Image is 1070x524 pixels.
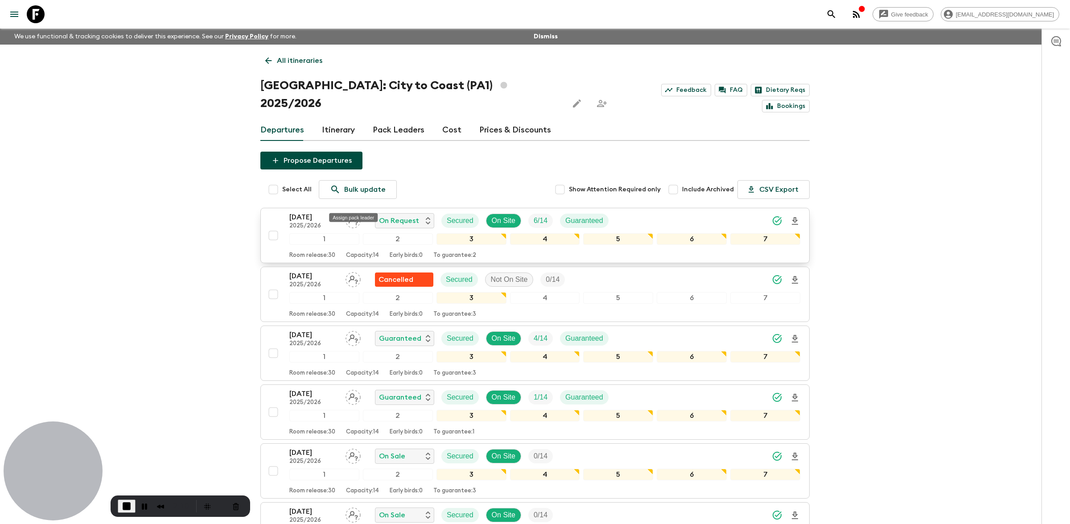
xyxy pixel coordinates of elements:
[790,510,800,521] svg: Download Onboarding
[715,84,747,96] a: FAQ
[510,469,580,480] div: 4
[436,233,506,245] div: 3
[260,326,810,381] button: [DATE]2025/2026Assign pack leaderGuaranteedSecuredOn SiteTrip FillGuaranteed1234567Room release:3...
[790,216,800,227] svg: Download Onboarding
[565,333,603,344] p: Guaranteed
[583,351,653,363] div: 5
[289,458,338,465] p: 2025/2026
[260,77,561,112] h1: [GEOGRAPHIC_DATA]: City to Coast (PA1) 2025/2026
[441,214,479,228] div: Secured
[289,340,338,347] p: 2025/2026
[379,510,405,520] p: On Sale
[762,100,810,112] a: Bookings
[436,351,506,363] div: 3
[593,95,611,112] span: Share this itinerary
[528,508,553,522] div: Trip Fill
[346,429,379,436] p: Capacity: 14
[440,272,478,287] div: Secured
[510,410,580,421] div: 4
[346,311,379,318] p: Capacity: 14
[534,392,547,403] p: 1 / 14
[872,7,934,21] a: Give feedback
[319,180,397,199] a: Bulk update
[289,233,359,245] div: 1
[790,392,800,403] svg: Download Onboarding
[329,213,378,222] div: Assign pack leader
[289,311,335,318] p: Room release: 30
[772,510,782,520] svg: Synced Successfully
[363,351,433,363] div: 2
[790,275,800,285] svg: Download Onboarding
[289,252,335,259] p: Room release: 30
[441,508,479,522] div: Secured
[486,508,521,522] div: On Site
[277,55,322,66] p: All itineraries
[260,208,810,263] button: [DATE]2025/2026Assign pack leaderOn RequestSecuredOn SiteTrip FillGuaranteed1234567Room release:3...
[737,180,810,199] button: CSV Export
[289,330,338,340] p: [DATE]
[441,390,479,404] div: Secured
[436,292,506,304] div: 3
[363,469,433,480] div: 2
[657,292,727,304] div: 6
[583,292,653,304] div: 5
[363,233,433,245] div: 2
[433,487,476,495] p: To guarantee: 3
[534,510,547,520] p: 0 / 14
[491,274,528,285] p: Not On Site
[379,215,419,226] p: On Request
[282,185,312,194] span: Select All
[528,331,553,346] div: Trip Fill
[486,331,521,346] div: On Site
[772,451,782,462] svg: Synced Successfully
[730,410,800,421] div: 7
[289,292,359,304] div: 1
[11,29,300,45] p: We use functional & tracking cookies to deliver this experience. See our for more.
[346,392,361,400] span: Assign pack leader
[289,447,338,458] p: [DATE]
[344,184,386,195] p: Bulk update
[661,84,711,96] a: Feedback
[289,370,335,377] p: Room release: 30
[346,334,361,341] span: Assign pack leader
[534,215,547,226] p: 6 / 14
[433,311,476,318] p: To guarantee: 3
[289,271,338,281] p: [DATE]
[486,449,521,463] div: On Site
[289,351,359,363] div: 1
[772,333,782,344] svg: Synced Successfully
[289,517,338,524] p: 2025/2026
[260,443,810,499] button: [DATE]2025/2026Assign pack leaderOn SaleSecuredOn SiteTrip Fill1234567Room release:30Capacity:14E...
[442,120,461,141] a: Cost
[510,233,580,245] div: 4
[941,7,1059,21] div: [EMAIL_ADDRESS][DOMAIN_NAME]
[657,351,727,363] div: 6
[534,451,547,462] p: 0 / 14
[225,33,268,40] a: Privacy Policy
[951,11,1059,18] span: [EMAIL_ADDRESS][DOMAIN_NAME]
[730,469,800,480] div: 7
[657,233,727,245] div: 6
[823,5,840,23] button: search adventures
[486,214,521,228] div: On Site
[289,429,335,436] p: Room release: 30
[657,469,727,480] div: 6
[390,487,423,495] p: Early birds: 0
[375,272,433,287] div: Flash Pack cancellation
[346,370,379,377] p: Capacity: 14
[322,120,355,141] a: Itinerary
[730,351,800,363] div: 7
[346,252,379,259] p: Capacity: 14
[390,252,423,259] p: Early birds: 0
[492,510,515,520] p: On Site
[565,215,603,226] p: Guaranteed
[534,333,547,344] p: 4 / 14
[436,410,506,421] div: 3
[485,272,534,287] div: Not On Site
[583,469,653,480] div: 5
[363,410,433,421] div: 2
[751,84,810,96] a: Dietary Reqs
[390,370,423,377] p: Early birds: 0
[540,272,565,287] div: Trip Fill
[569,185,661,194] span: Show Attention Required only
